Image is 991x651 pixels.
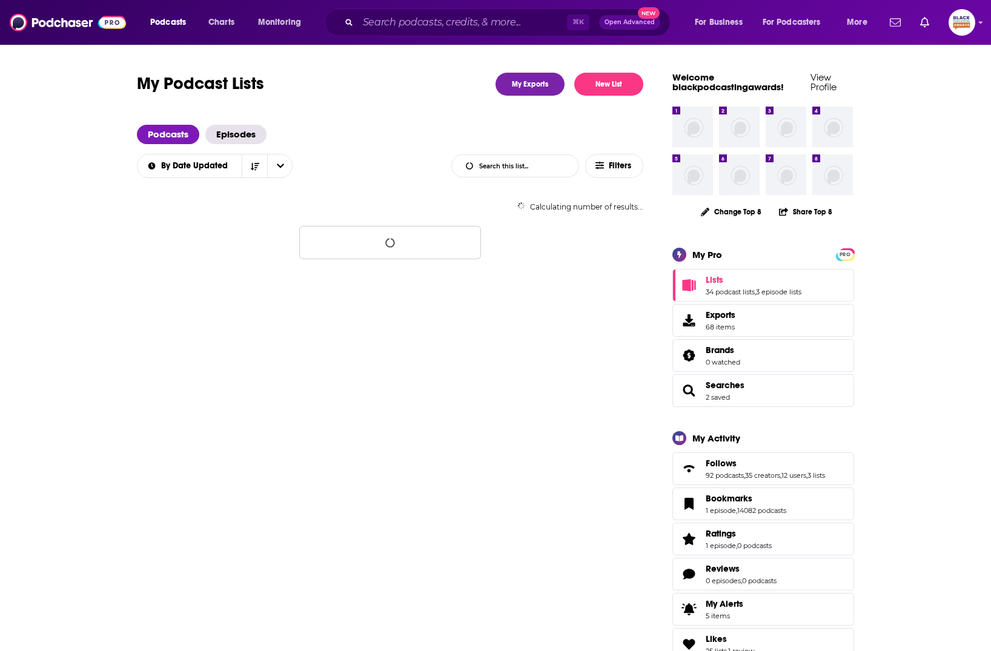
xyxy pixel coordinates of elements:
[755,13,838,32] button: open menu
[677,347,701,364] a: Brands
[706,309,735,320] span: Exports
[706,471,744,480] a: 92 podcasts
[915,12,934,33] a: Show notifications dropdown
[677,601,701,618] span: My Alerts
[605,19,655,25] span: Open Advanced
[737,506,786,515] a: 14082 podcasts
[949,9,975,36] button: Show profile menu
[150,14,186,31] span: Podcasts
[706,358,740,366] a: 0 watched
[706,288,755,296] a: 34 podcast lists
[706,323,735,331] span: 68 items
[299,226,481,259] button: Loading
[677,530,701,547] a: Ratings
[744,471,745,480] span: ,
[137,202,643,211] div: Calculating number of results...
[677,382,701,399] a: Searches
[672,558,854,590] span: Reviews
[250,13,317,32] button: open menu
[756,288,801,296] a: 3 episode lists
[706,458,737,469] span: Follows
[137,162,242,170] button: open menu
[763,14,821,31] span: For Podcasters
[736,506,737,515] span: ,
[706,633,727,644] span: Likes
[137,73,264,96] h1: My Podcast Lists
[242,154,267,177] button: Sort Direction
[677,460,701,477] a: Follows
[736,541,737,550] span: ,
[706,633,755,644] a: Likes
[567,15,589,30] span: ⌘ K
[838,249,852,258] a: PRO
[137,154,293,178] h2: Choose List sort
[686,13,758,32] button: open menu
[137,125,199,144] a: Podcasts
[812,154,853,195] img: missing-image.png
[949,9,975,36] span: Logged in as blackpodcastingawards
[745,471,780,480] a: 35 creators
[677,495,701,512] a: Bookmarks
[672,339,854,372] span: Brands
[358,13,567,32] input: Search podcasts, credits, & more...
[706,528,772,539] a: Ratings
[807,471,825,480] a: 3 lists
[766,154,806,195] img: missing-image.png
[208,14,234,31] span: Charts
[574,73,643,96] button: New List
[706,598,743,609] span: My Alerts
[847,14,867,31] span: More
[672,304,854,337] a: Exports
[142,13,202,32] button: open menu
[742,577,777,585] a: 0 podcasts
[677,566,701,583] a: Reviews
[672,154,713,195] img: missing-image.png
[258,14,301,31] span: Monitoring
[706,528,736,539] span: Ratings
[755,288,756,296] span: ,
[706,612,743,620] span: 5 items
[638,7,660,19] span: New
[201,13,242,32] a: Charts
[838,13,883,32] button: open menu
[672,487,854,520] span: Bookmarks
[778,200,833,223] button: Share Top 8
[672,269,854,302] span: Lists
[766,107,806,147] img: missing-image.png
[694,204,769,219] button: Change Top 8
[672,452,854,485] span: Follows
[706,274,801,285] a: Lists
[719,107,760,147] img: missing-image.png
[810,71,837,93] a: View Profile
[695,14,743,31] span: For Business
[599,15,660,30] button: Open AdvancedNew
[672,107,713,147] img: missing-image.png
[677,312,701,329] span: Exports
[706,577,741,585] a: 0 episodes
[781,471,806,480] a: 12 users
[495,73,565,96] a: My Exports
[692,249,722,260] div: My Pro
[672,523,854,555] span: Ratings
[672,593,854,626] a: My Alerts
[706,563,740,574] span: Reviews
[692,432,740,444] div: My Activity
[205,125,267,144] a: Episodes
[609,162,633,170] span: Filters
[706,563,777,574] a: Reviews
[706,458,825,469] a: Follows
[672,374,854,407] span: Searches
[741,577,742,585] span: ,
[706,345,734,355] span: Brands
[10,11,126,34] img: Podchaser - Follow, Share and Rate Podcasts
[706,345,740,355] a: Brands
[706,506,736,515] a: 1 episode
[336,8,682,36] div: Search podcasts, credits, & more...
[706,274,723,285] span: Lists
[885,12,906,33] a: Show notifications dropdown
[706,380,744,391] a: Searches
